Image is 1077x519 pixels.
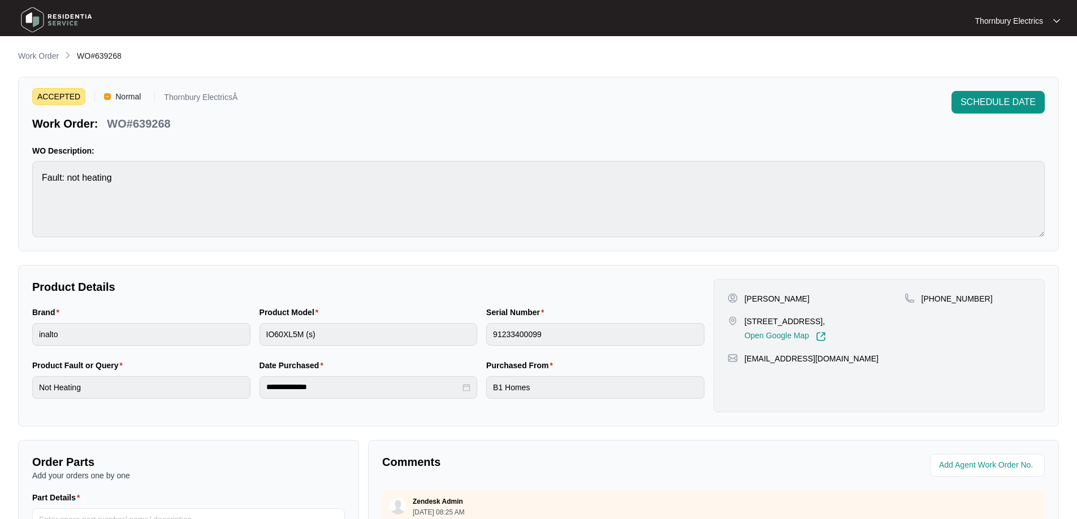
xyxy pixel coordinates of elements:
p: WO#639268 [107,116,170,132]
img: chevron-right [63,51,72,60]
img: map-pin [728,316,738,326]
input: Serial Number [486,323,704,346]
input: Product Model [259,323,478,346]
label: Part Details [32,492,85,503]
span: Normal [111,88,145,105]
img: dropdown arrow [1053,18,1060,24]
img: Vercel Logo [104,93,111,100]
label: Serial Number [486,307,548,318]
button: SCHEDULE DATE [951,91,1045,114]
p: Comments [382,454,706,470]
textarea: Fault: not heating [32,161,1045,237]
p: WO Description: [32,145,1045,156]
img: residentia service logo [17,3,96,37]
label: Product Fault or Query [32,360,127,371]
p: Work Order: [32,116,98,132]
img: map-pin [728,353,738,363]
input: Date Purchased [266,381,461,393]
a: Work Order [16,50,61,63]
input: Product Fault or Query [32,376,250,399]
label: Date Purchased [259,360,328,371]
input: Brand [32,323,250,346]
label: Brand [32,307,64,318]
img: user-pin [728,293,738,303]
span: SCHEDULE DATE [961,95,1036,109]
p: Product Details [32,279,704,295]
p: [STREET_ADDRESS], [745,316,826,327]
p: Thornbury ElectricsÂ [164,93,237,105]
p: [PERSON_NAME] [745,293,810,304]
input: Purchased From [486,376,704,399]
label: Purchased From [486,360,557,371]
p: Thornbury Electrics [975,15,1043,27]
a: Open Google Map [745,332,826,342]
p: [EMAIL_ADDRESS][DOMAIN_NAME] [745,353,879,364]
p: [PHONE_NUMBER] [922,293,993,304]
span: ACCEPTED [32,88,85,105]
p: Work Order [18,50,59,62]
p: Zendesk Admin [413,497,463,506]
img: map-pin [905,293,915,303]
p: [DATE] 08:25 AM [413,509,465,516]
p: Add your orders one by one [32,470,345,481]
img: user.svg [390,498,406,514]
p: Order Parts [32,454,345,470]
span: WO#639268 [77,51,122,60]
input: Add Agent Work Order No. [939,459,1038,472]
img: Link-External [816,332,826,342]
label: Product Model [259,307,323,318]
